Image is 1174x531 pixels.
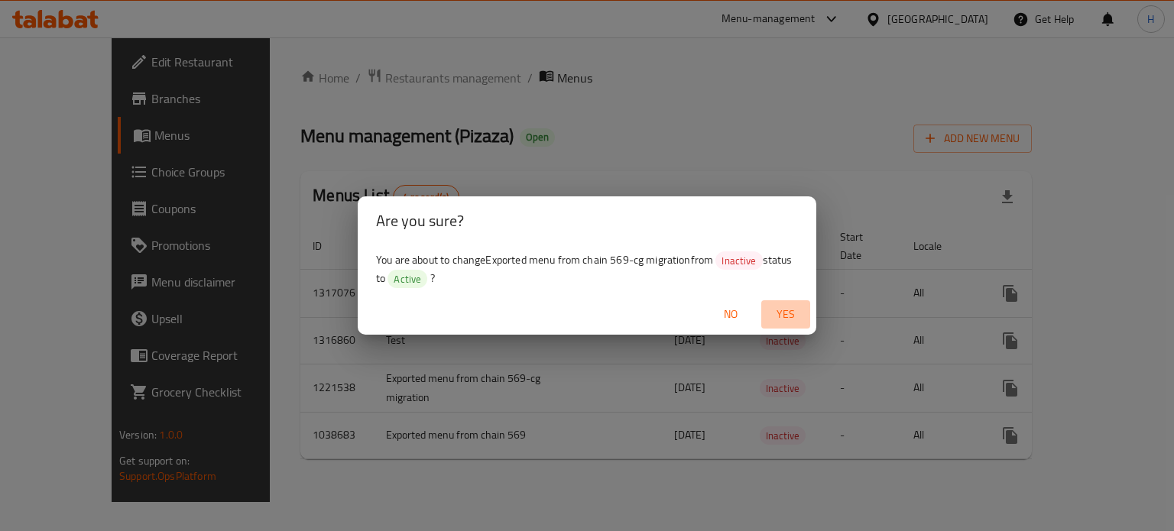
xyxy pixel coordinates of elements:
span: You are about to change Exported menu from chain 569-cg migration from status to ? [376,250,792,288]
div: Inactive [715,251,762,270]
span: Yes [767,305,804,324]
button: No [706,300,755,329]
span: Active [388,272,427,287]
span: No [712,305,749,324]
div: Active [388,270,427,288]
h2: Are you sure? [376,209,798,233]
button: Yes [761,300,810,329]
span: Inactive [715,254,762,268]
